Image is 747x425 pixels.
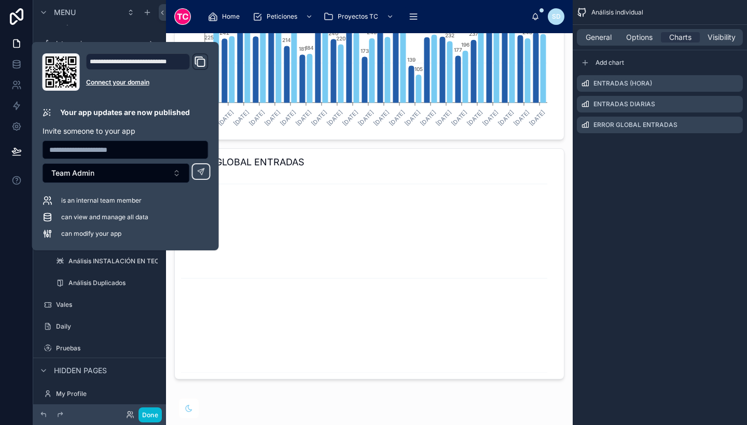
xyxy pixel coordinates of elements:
[199,5,531,28] div: scrollable content
[593,100,655,108] label: ENTRADAS DIARIAS
[43,126,209,136] p: Invite someone to your app
[56,344,158,352] label: Pruebas
[669,32,691,42] span: Charts
[139,407,162,422] button: Done
[68,279,158,287] label: Análisis Duplicados
[51,168,94,178] span: Team Admin
[586,32,612,42] span: General
[204,7,247,26] a: Home
[61,196,142,205] span: is an internal team member
[61,213,148,221] span: can view and manage all data
[86,78,209,87] a: Connect your domain
[68,257,169,265] label: Análisis INSTALACIÓN EN TECHO
[591,8,643,17] span: Análisis individual
[56,39,143,48] label: Integraciones
[593,79,652,88] label: ENTRADAS (Hora)
[52,275,160,291] a: Análisis Duplicados
[60,107,190,118] p: Your app updates are now published
[626,32,653,42] span: Options
[54,7,76,18] span: Menu
[596,59,624,67] span: Add chart
[39,318,160,335] a: Daily
[552,12,561,21] span: SD
[56,301,158,309] label: Vales
[86,53,209,91] div: Domain and Custom Link
[52,253,160,270] a: Análisis INSTALACIÓN EN TECHO
[43,163,190,183] button: Select Button
[267,12,297,21] span: Peticiones
[222,12,240,21] span: Home
[39,386,160,402] a: My Profile
[249,7,318,26] a: Peticiones
[39,35,160,52] a: Integraciones
[593,121,677,129] label: ERROR GLOBAL ENTRADAS
[56,322,158,331] label: Daily
[56,390,158,398] label: My Profile
[174,8,191,25] img: App logo
[708,32,736,42] span: Visibility
[39,296,160,313] a: Vales
[39,340,160,357] a: Pruebas
[320,7,399,26] a: Proyectos TC
[54,365,107,376] span: Hidden pages
[338,12,378,21] span: Proyectos TC
[61,230,121,238] span: can modify your app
